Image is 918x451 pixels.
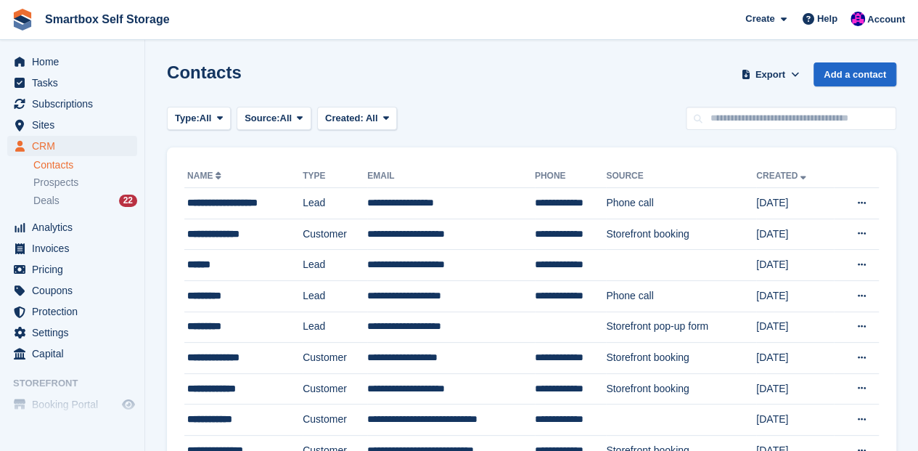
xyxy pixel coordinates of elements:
[756,188,834,219] td: [DATE]
[606,165,756,188] th: Source
[32,217,119,237] span: Analytics
[366,113,378,123] span: All
[32,52,119,72] span: Home
[606,343,756,374] td: Storefront booking
[7,136,137,156] a: menu
[756,280,834,312] td: [DATE]
[237,107,311,131] button: Source: All
[606,280,756,312] td: Phone call
[814,62,896,86] a: Add a contact
[303,188,367,219] td: Lead
[119,195,137,207] div: 22
[32,238,119,259] span: Invoices
[32,94,119,114] span: Subscriptions
[32,344,119,364] span: Capital
[756,405,834,436] td: [DATE]
[317,107,397,131] button: Created: All
[7,280,137,301] a: menu
[535,165,606,188] th: Phone
[120,396,137,413] a: Preview store
[33,194,60,208] span: Deals
[303,165,367,188] th: Type
[32,394,119,415] span: Booking Portal
[756,219,834,250] td: [DATE]
[187,171,224,181] a: Name
[756,373,834,405] td: [DATE]
[325,113,364,123] span: Created:
[756,250,834,281] td: [DATE]
[606,312,756,343] td: Storefront pop-up form
[32,115,119,135] span: Sites
[33,193,137,208] a: Deals 22
[303,405,367,436] td: Customer
[756,171,809,181] a: Created
[303,280,367,312] td: Lead
[303,219,367,250] td: Customer
[7,238,137,259] a: menu
[167,62,242,82] h1: Contacts
[7,217,137,237] a: menu
[33,158,137,172] a: Contacts
[7,259,137,280] a: menu
[200,111,212,126] span: All
[606,219,756,250] td: Storefront booking
[280,111,292,126] span: All
[7,394,137,415] a: menu
[32,73,119,93] span: Tasks
[7,301,137,322] a: menu
[33,176,78,190] span: Prospects
[13,376,144,391] span: Storefront
[32,301,119,322] span: Protection
[867,12,905,27] span: Account
[7,73,137,93] a: menu
[32,259,119,280] span: Pricing
[7,344,137,364] a: menu
[32,322,119,343] span: Settings
[7,322,137,343] a: menu
[745,12,774,26] span: Create
[606,373,756,405] td: Storefront booking
[175,111,200,126] span: Type:
[303,343,367,374] td: Customer
[32,280,119,301] span: Coupons
[167,107,231,131] button: Type: All
[32,136,119,156] span: CRM
[756,343,834,374] td: [DATE]
[367,165,535,188] th: Email
[303,373,367,405] td: Customer
[303,312,367,343] td: Lead
[12,9,33,31] img: stora-icon-8386f47178a22dfd0bd8f6a31ec36ba5ce8667c1dd55bd0f319d3a0aa187defe.svg
[851,12,865,26] img: Sam Austin
[245,111,279,126] span: Source:
[7,52,137,72] a: menu
[738,62,802,86] button: Export
[33,175,137,190] a: Prospects
[7,115,137,135] a: menu
[39,7,176,31] a: Smartbox Self Storage
[606,188,756,219] td: Phone call
[755,68,785,82] span: Export
[756,312,834,343] td: [DATE]
[7,94,137,114] a: menu
[817,12,837,26] span: Help
[303,250,367,281] td: Lead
